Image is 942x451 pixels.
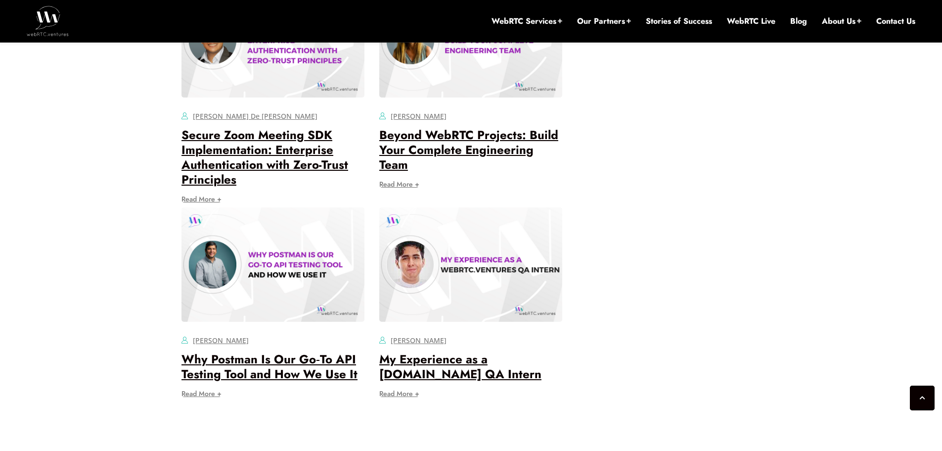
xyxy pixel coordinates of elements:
[822,16,861,27] a: About Us
[181,126,348,188] a: Secure Zoom Meeting SDK Implementation: Enterprise Authentication with Zero-Trust Principles
[492,16,562,27] a: WebRTC Services
[646,16,712,27] a: Stories of Success
[181,390,222,397] a: Read More +
[181,351,358,383] a: Why Postman Is Our Go‑To API Testing Tool and How We Use It
[181,196,222,202] a: Read More +
[379,181,419,188] a: Read More +
[379,126,558,173] a: Beyond WebRTC Projects: Build Your Complete Engineering Team
[727,16,775,27] a: WebRTC Live
[391,111,447,121] a: [PERSON_NAME]
[876,16,915,27] a: Contact Us
[379,390,419,397] a: Read More +
[193,111,317,121] a: [PERSON_NAME] de [PERSON_NAME]
[391,336,447,345] a: [PERSON_NAME]
[790,16,807,27] a: Blog
[193,336,249,345] a: [PERSON_NAME]
[379,351,541,383] a: My Experience as a [DOMAIN_NAME] QA Intern
[27,6,69,36] img: WebRTC.ventures
[577,16,631,27] a: Our Partners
